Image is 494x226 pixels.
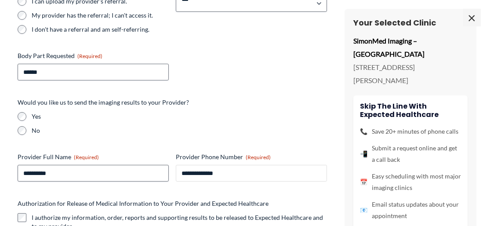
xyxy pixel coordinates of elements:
[360,171,461,193] li: Easy scheduling with most major imaging clinics
[77,53,102,59] span: (Required)
[463,9,481,26] span: ×
[353,61,468,87] p: [STREET_ADDRESS][PERSON_NAME]
[176,153,327,161] label: Provider Phone Number
[360,126,461,137] li: Save 20+ minutes of phone calls
[18,199,269,208] legend: Authorization for Release of Medical Information to Your Provider and Expected Healthcare
[360,148,367,160] span: 📲
[360,126,367,137] span: 📞
[18,98,189,107] legend: Would you like us to send the imaging results to your Provider?
[32,25,169,34] label: I don't have a referral and am self-referring.
[18,51,169,60] label: Body Part Requested
[32,112,327,121] label: Yes
[360,204,367,216] span: 📧
[74,154,99,160] span: (Required)
[360,199,461,222] li: Email status updates about your appointment
[18,153,169,161] label: Provider Full Name
[353,18,468,28] h3: Your Selected Clinic
[360,142,461,165] li: Submit a request online and get a call back
[353,34,468,60] p: SimonMed Imaging – [GEOGRAPHIC_DATA]
[32,126,327,135] label: No
[360,102,461,119] h4: Skip the line with Expected Healthcare
[32,11,169,20] label: My provider has the referral; I can't access it.
[246,154,271,160] span: (Required)
[360,176,367,188] span: 📅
